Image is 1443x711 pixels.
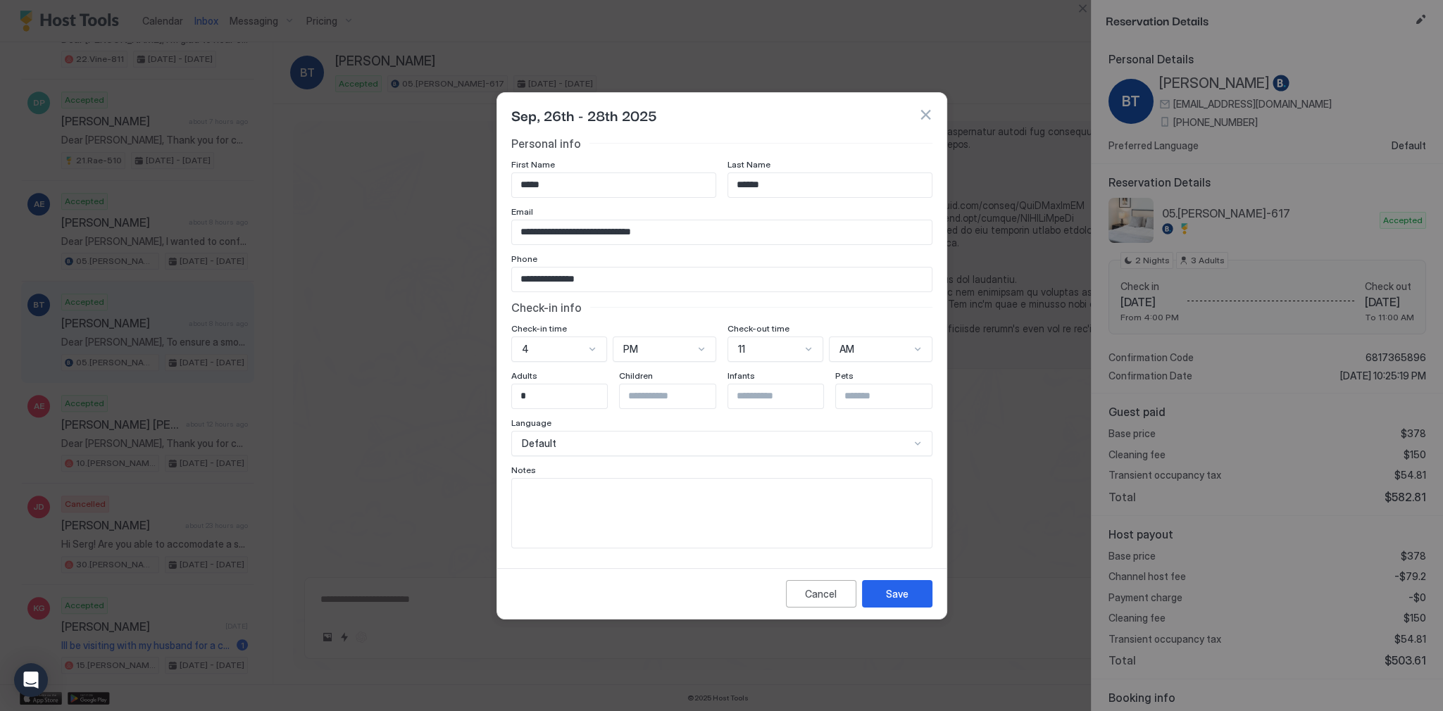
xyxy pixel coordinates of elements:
[511,137,581,151] span: Personal info
[522,437,556,450] span: Default
[14,663,48,697] div: Open Intercom Messenger
[511,465,536,475] span: Notes
[511,323,567,334] span: Check-in time
[511,159,555,170] span: First Name
[728,384,844,408] input: Input Field
[835,370,854,381] span: Pets
[511,417,551,428] span: Language
[511,301,582,315] span: Check-in info
[620,384,735,408] input: Input Field
[727,323,789,334] span: Check-out time
[738,343,745,355] span: 11
[511,370,537,381] span: Adults
[512,220,932,244] input: Input Field
[512,268,932,291] input: Input Field
[623,343,638,355] span: PM
[836,384,951,408] input: Input Field
[862,580,932,608] button: Save
[512,479,932,548] textarea: Input Field
[805,586,837,601] div: Cancel
[511,206,533,217] span: Email
[728,173,932,197] input: Input Field
[619,370,653,381] span: Children
[727,159,770,170] span: Last Name
[727,370,755,381] span: Infants
[512,173,716,197] input: Input Field
[786,580,856,608] button: Cancel
[839,343,854,355] span: AM
[886,586,908,601] div: Save
[511,253,537,264] span: Phone
[511,104,657,125] span: Sep, 26th - 28th 2025
[512,384,627,408] input: Input Field
[522,343,529,355] span: 4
